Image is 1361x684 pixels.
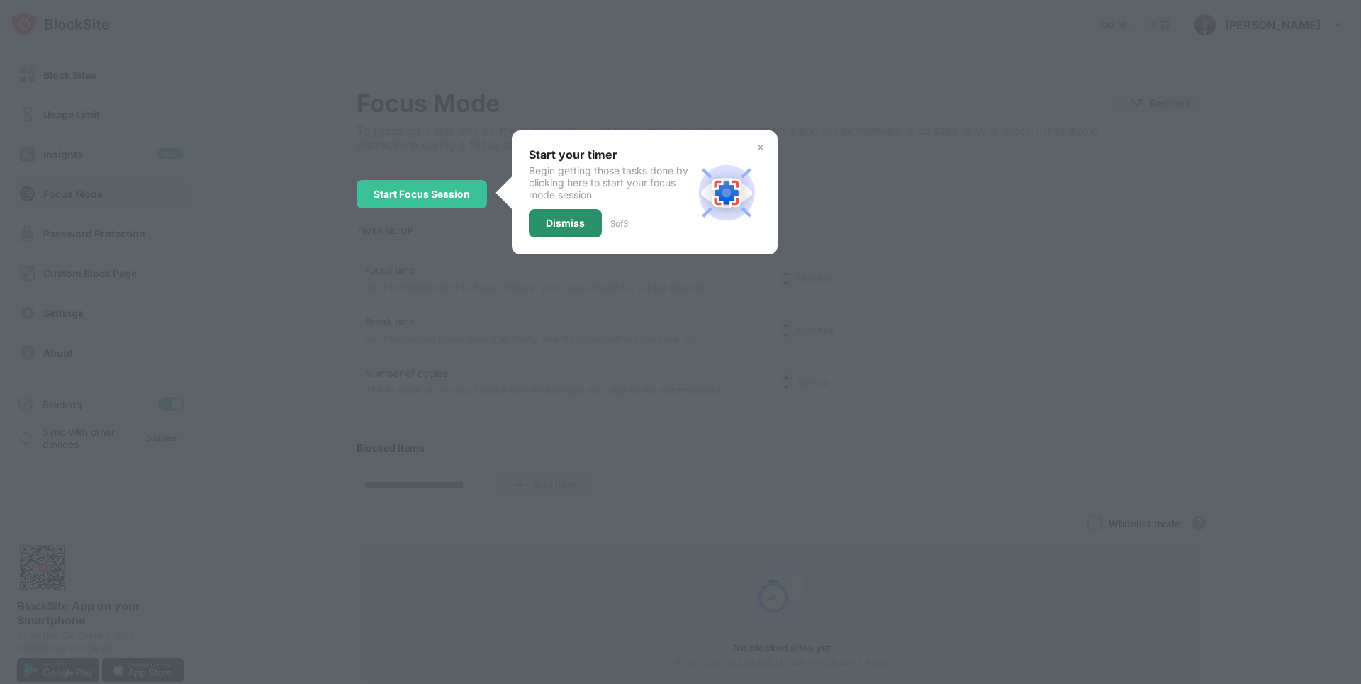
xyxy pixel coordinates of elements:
[374,189,470,200] div: Start Focus Session
[546,218,585,229] div: Dismiss
[755,142,766,153] img: x-button.svg
[529,147,693,162] div: Start your timer
[610,218,628,229] div: 3 of 3
[693,159,761,227] img: focus-mode-session.svg
[529,164,693,201] div: Begin getting those tasks done by clicking here to start your focus mode session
